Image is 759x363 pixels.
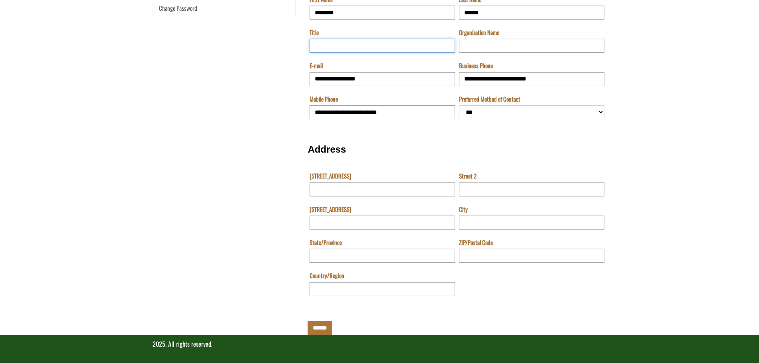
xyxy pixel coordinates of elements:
label: Preferred Method of Contact [459,95,520,103]
span: . All rights reserved. [165,339,212,349]
input: First Name [310,6,455,20]
label: Organization Name [459,28,499,37]
span: Change Password [159,4,197,12]
label: Street 2 [459,172,477,180]
label: State/Province [310,238,342,247]
label: E-mail [310,61,323,70]
label: Business Phone [459,61,493,70]
label: ZIP/Postal Code [459,238,493,247]
input: Last Name [459,6,604,20]
label: Country/Region [310,271,344,280]
label: Mobile Phone [310,95,338,103]
label: [STREET_ADDRESS] [310,172,351,180]
label: City [459,205,468,214]
p: 2025 [153,339,607,349]
h3: Address [308,144,606,155]
fieldset: Address [308,136,606,305]
label: Title [310,28,319,37]
label: [STREET_ADDRESS] [310,205,351,214]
